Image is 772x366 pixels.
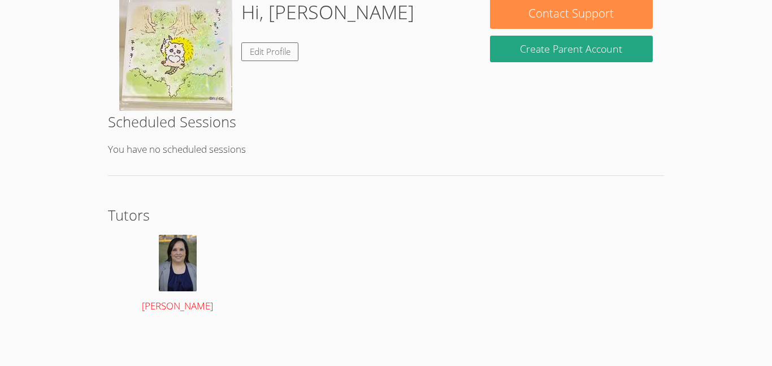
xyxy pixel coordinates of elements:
[108,111,664,132] h2: Scheduled Sessions
[108,141,664,158] p: You have no scheduled sessions
[142,299,213,312] span: [PERSON_NAME]
[159,235,197,291] img: avatar.png
[108,204,664,226] h2: Tutors
[241,42,299,61] a: Edit Profile
[119,235,236,315] a: [PERSON_NAME]
[490,36,653,62] button: Create Parent Account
